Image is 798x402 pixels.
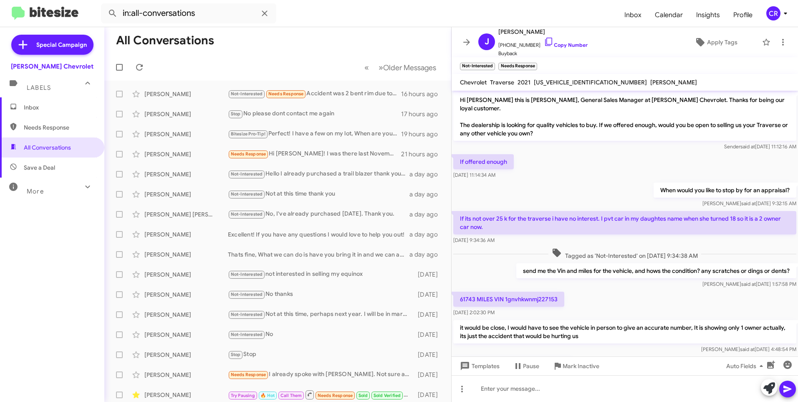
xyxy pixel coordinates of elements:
[727,3,759,27] span: Profile
[231,352,241,357] span: Stop
[359,59,374,76] button: Previous
[759,6,789,20] button: CR
[563,359,599,374] span: Mark Inactive
[359,393,368,398] span: Sold
[360,59,441,76] nav: Page navigation example
[228,370,414,379] div: I already spoke with [PERSON_NAME]. Not sure about what the inquiry was, but I am interested in s...
[490,79,514,86] span: Traverse
[231,332,263,337] span: Not-Interested
[318,393,353,398] span: Needs Response
[726,359,766,374] span: Auto Fields
[27,84,51,92] span: Labels
[409,170,444,178] div: a day ago
[144,270,228,279] div: [PERSON_NAME]
[144,170,228,178] div: [PERSON_NAME]
[648,3,689,27] a: Calendar
[268,91,304,97] span: Needs Response
[460,63,495,70] small: Not-Interested
[116,34,214,47] h1: All Conversations
[534,79,647,86] span: [US_VEHICLE_IDENTIFICATION_NUMBER]
[409,230,444,239] div: a day ago
[498,63,537,70] small: Needs Response
[453,92,796,141] p: Hi [PERSON_NAME] this is [PERSON_NAME], General Sales Manager at [PERSON_NAME] Chevrolet. Thanks ...
[231,111,241,117] span: Stop
[280,393,302,398] span: Call Them
[144,150,228,158] div: [PERSON_NAME]
[414,391,444,399] div: [DATE]
[228,330,414,339] div: No
[414,290,444,299] div: [DATE]
[144,110,228,118] div: [PERSON_NAME]
[144,371,228,379] div: [PERSON_NAME]
[401,130,444,138] div: 19 hours ago
[414,331,444,339] div: [DATE]
[231,191,263,197] span: Not-Interested
[228,129,401,139] div: Perfect! I have a few on my lot, When are you able to come and test drive some. I would just need...
[518,79,530,86] span: 2021
[24,143,71,152] span: All Conversations
[364,62,369,73] span: «
[228,189,409,199] div: Not at this time thank you
[618,3,648,27] a: Inbox
[374,393,401,398] span: Sold Verified
[379,62,383,73] span: »
[654,183,796,198] p: When would you like to stop by for an appraisal?
[506,359,546,374] button: Pause
[453,211,796,234] p: If its not over 25 k for the traverse i have no interest. I pvt car in my daughtes name when she ...
[228,169,409,179] div: Hello I already purchased a trail blazer thank you for keeping in touch
[701,346,796,352] span: [PERSON_NAME] [DATE] 4:48:54 PM
[144,391,228,399] div: [PERSON_NAME]
[401,150,444,158] div: 21 hours ago
[228,350,414,359] div: Stop
[414,351,444,359] div: [DATE]
[228,230,409,239] div: Excellent! If you have any questions I would love to help you out!
[24,103,95,112] span: Inbox
[401,110,444,118] div: 17 hours ago
[650,79,697,86] span: [PERSON_NAME]
[228,149,401,159] div: Hi [PERSON_NAME]! I was there last November. Your staff didnt want to deal with me and get me the...
[707,35,737,50] span: Apply Tags
[546,359,606,374] button: Mark Inactive
[453,292,564,307] p: 61743 MILES VIN 1gnvhkwnmj227153
[144,351,228,359] div: [PERSON_NAME]
[144,210,228,219] div: [PERSON_NAME] [PERSON_NAME]
[720,359,773,374] button: Auto Fields
[409,190,444,198] div: a day ago
[36,41,87,49] span: Special Campaign
[383,63,436,72] span: Older Messages
[409,210,444,219] div: a day ago
[231,372,266,377] span: Needs Response
[453,154,514,169] p: If offered enough
[740,346,755,352] span: said at
[144,250,228,259] div: [PERSON_NAME]
[11,62,93,71] div: [PERSON_NAME] Chevrolet
[414,310,444,319] div: [DATE]
[228,290,414,299] div: No thanks
[689,3,727,27] a: Insights
[414,371,444,379] div: [DATE]
[11,35,93,55] a: Special Campaign
[702,200,796,206] span: [PERSON_NAME] [DATE] 9:32:15 AM
[231,211,263,217] span: Not-Interested
[228,109,401,119] div: No please dont contact me again
[458,359,500,374] span: Templates
[228,270,414,279] div: not interested in selling my equinox
[231,272,263,277] span: Not-Interested
[453,320,796,343] p: it would be close, I would have to see the vehicle in person to give an accurate number, It is sh...
[414,270,444,279] div: [DATE]
[548,248,701,260] span: Tagged as 'Not-Interested' on [DATE] 9:34:38 AM
[452,359,506,374] button: Templates
[231,151,266,157] span: Needs Response
[27,188,44,195] span: More
[498,49,588,58] span: Buyback
[144,310,228,319] div: [PERSON_NAME]
[740,143,755,150] span: said at
[228,250,409,259] div: Thats fine, What we can do is have you bring it in and we can appraise it for you. While you are ...
[724,143,796,150] span: Sender [DATE] 11:12:16 AM
[523,359,539,374] span: Pause
[741,200,756,206] span: said at
[409,250,444,259] div: a day ago
[228,209,409,219] div: No, I've already purchased [DATE]. Thank you.
[485,35,489,48] span: J
[453,172,495,178] span: [DATE] 11:14:34 AM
